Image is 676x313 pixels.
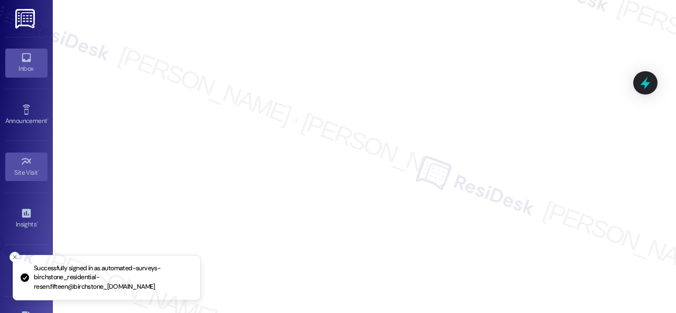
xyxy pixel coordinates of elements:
a: Buildings [5,256,48,284]
span: • [36,219,38,226]
span: • [38,167,40,175]
p: Successfully signed in as automated-surveys-birchstone_residential-resen.fifteen@birchstone_[DOMA... [34,264,192,292]
a: Inbox [5,49,48,77]
a: Insights • [5,204,48,233]
button: Close toast [10,252,20,262]
span: • [47,116,49,123]
a: Site Visit • [5,153,48,181]
img: ResiDesk Logo [15,9,37,29]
